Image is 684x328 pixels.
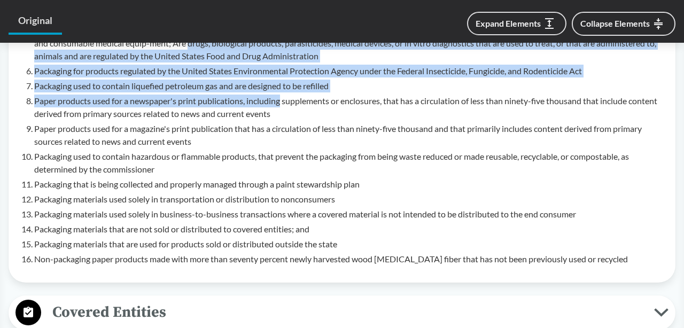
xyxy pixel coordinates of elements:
li: Packaging materials that are not sold or distributed to covered entities; and [34,223,667,236]
button: Collapse Elements [572,12,675,36]
li: Packaging used to contain hazardous or flammable products, that prevent the packaging from being ... [34,150,667,176]
a: Original [9,9,62,35]
li: Packaging used to contain liquefied petroleum gas and are designed to be refilled [34,80,667,92]
li: Paper products used for a newspaper's print publications, including supplements or enclosures, th... [34,95,667,120]
li: Paper products used for a magazine's print publication that has a circulation of less than ninety... [34,122,667,148]
li: Non-packaging paper products made with more than seventy percent newly harvested wood [MEDICAL_DA... [34,253,667,265]
li: Packaging for medical equipment or products used in medica settings that is regulated by the Unit... [34,24,667,63]
button: Covered Entities [12,299,672,326]
button: Expand Elements [467,12,566,35]
li: Packaging materials that are used for products sold or distributed outside the state [34,238,667,251]
li: Packaging materials used solely in transportation or distribution to nonconsumers [34,193,667,206]
span: Covered Entities [41,300,654,324]
li: Packaging materials used solely in business-to-business transactions where a covered material is ... [34,208,667,221]
li: Packaging that is being collected and properly managed through a paint stewardship plan [34,178,667,191]
li: Packaging for products regulated by the United States Environmental Protection Agency under the F... [34,65,667,77]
